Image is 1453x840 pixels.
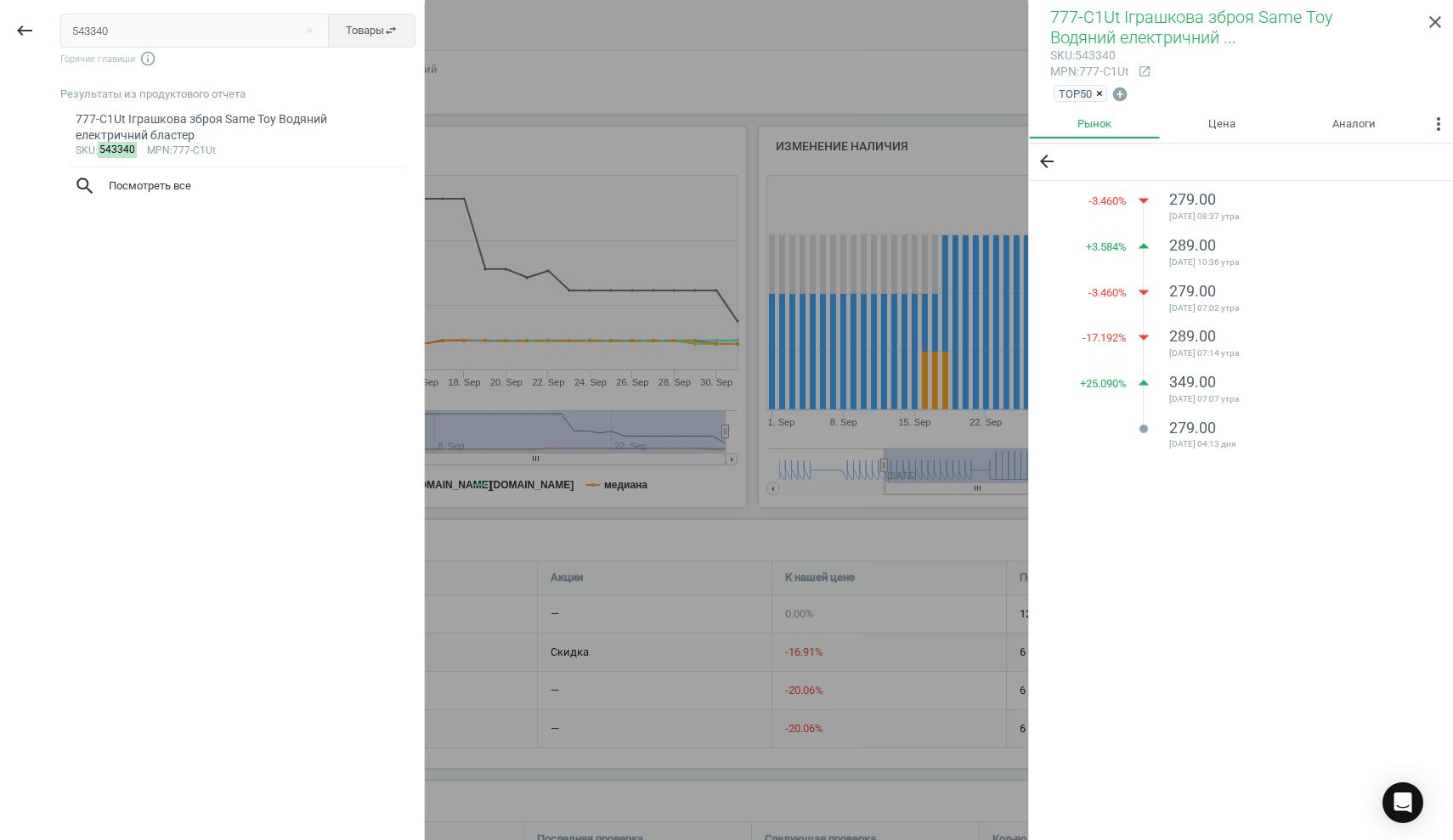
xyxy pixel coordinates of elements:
a: open_in_new [1129,65,1151,80]
i: open_in_new [1138,65,1151,78]
span: -3.460 % [1088,194,1127,209]
button: searchПосмотреть все [60,167,416,205]
i: search [74,175,96,197]
mark: 543340 [98,142,138,158]
i: arrow_drop_down [1131,188,1156,213]
i: info_outline [139,50,156,67]
span: 777-C1Ut Іграшкова зброя Same Toy Водяний електричний ... [1050,7,1333,48]
button: × [1096,86,1106,101]
i: lens [1139,424,1149,434]
button: more_vert [1424,110,1453,144]
span: Посмотреть все [74,175,402,197]
button: Товарыswap_horiz [328,14,416,48]
span: [DATE] 04:13 дня [1169,438,1411,450]
i: more_vert [1428,114,1449,134]
a: Рынок [1029,110,1160,138]
span: mpn [147,144,170,156]
span: [DATE] 10:36 утра [1169,257,1411,268]
div: 777-C1Ut Іграшкова зброя Same Toy Водяний електричний бластер [76,111,401,144]
span: 279.00 [1169,419,1216,437]
span: 279.00 [1169,282,1216,300]
div: : :777-C1Ut [76,144,401,158]
i: close [1425,12,1445,32]
span: + 3.584 % [1086,240,1127,255]
span: -17.192 % [1083,330,1127,346]
button: keyboard_backspace [5,11,44,51]
div: : 543340 [1050,48,1129,64]
span: Горячие главиши [60,50,416,67]
button: add_circle [1111,85,1129,104]
i: keyboard_backspace [14,20,35,41]
button: arrow_back [1029,144,1065,180]
span: [DATE] 07:02 утра [1169,302,1411,314]
i: arrow_drop_down [1131,279,1156,305]
span: 289.00 [1169,327,1216,345]
span: Товары [346,23,398,38]
i: arrow_back [1037,151,1057,172]
span: [DATE] 08:37 утра [1169,211,1411,223]
i: arrow_drop_up [1131,370,1156,396]
i: arrow_drop_down [1131,324,1156,350]
button: Close [297,23,322,38]
span: TOP50 [1059,86,1092,101]
span: 289.00 [1169,236,1216,254]
a: Цена [1160,110,1284,138]
div: : 777-C1Ut [1050,64,1129,80]
i: arrow_drop_up [1131,234,1156,259]
a: Аналоги [1284,110,1424,138]
span: + 25.090 % [1080,376,1127,392]
span: -3.460 % [1088,285,1127,301]
input: Введите артикул или название продукта [60,14,330,48]
span: [DATE] 07:14 утра [1169,347,1411,359]
span: 349.00 [1169,373,1216,391]
i: add_circle [1111,86,1128,103]
div: Open Intercom Messenger [1382,782,1423,823]
i: swap_horiz [384,24,398,37]
span: [DATE] 07:07 утра [1169,393,1411,405]
span: 279.00 [1169,190,1216,208]
span: sku [1050,48,1072,62]
span: mpn [1050,65,1077,78]
span: sku [76,144,95,156]
span: × [1096,87,1103,100]
div: Результаты из продуктового отчета [60,87,424,102]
